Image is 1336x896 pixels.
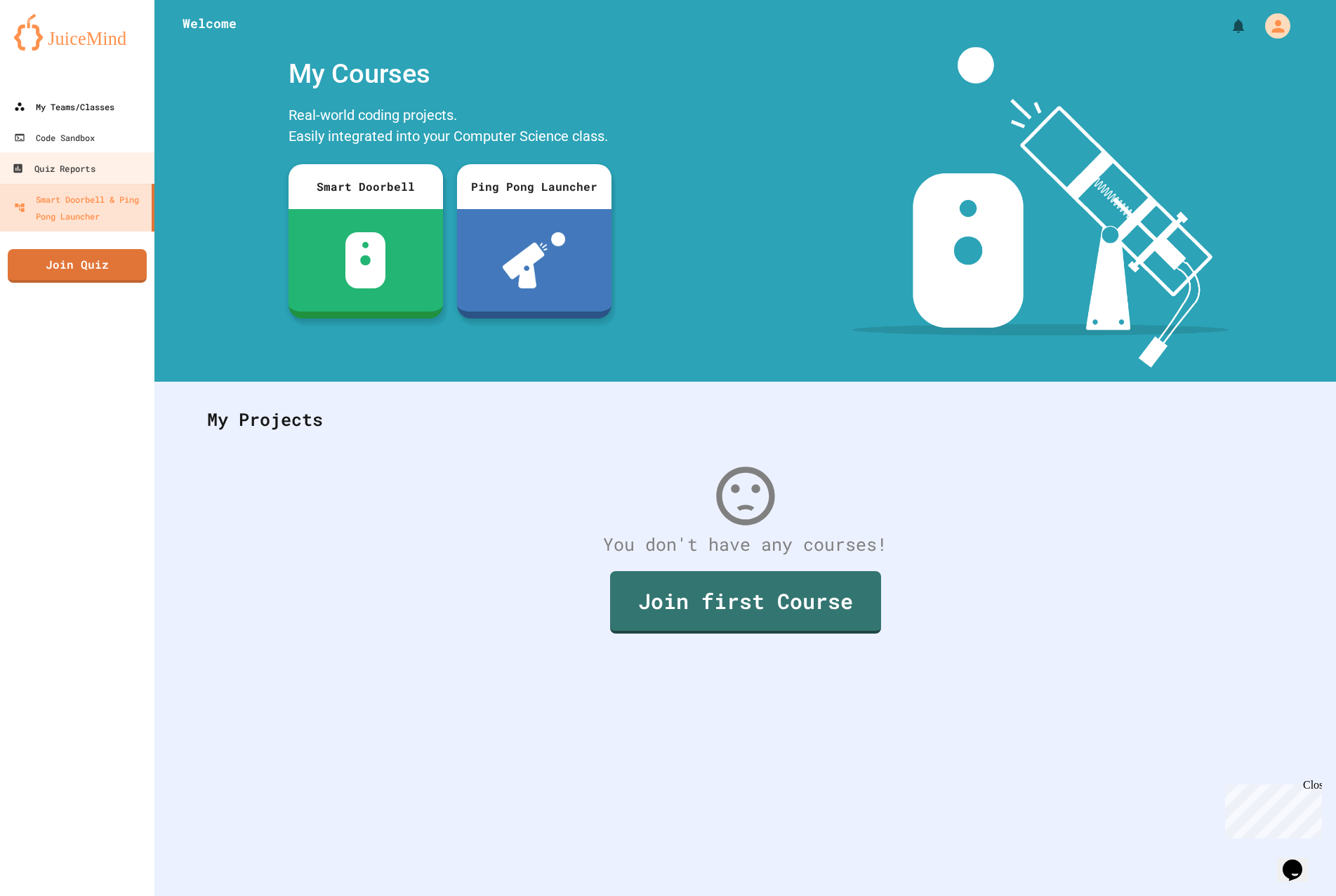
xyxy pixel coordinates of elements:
[14,191,146,225] div: Smart Doorbell & Ping Pong Launcher
[1277,840,1322,882] iframe: chat widget
[14,14,140,51] img: logo-orange.svg
[1219,779,1322,838] iframe: chat widget
[8,249,147,283] a: Join Quiz
[503,232,565,288] img: ppl-with-ball.png
[289,164,443,209] div: Smart Doorbell
[1204,14,1250,38] div: My Notifications
[14,129,95,146] div: Code Sandbox
[457,164,611,209] div: Ping Pong Launcher
[6,6,97,89] div: Chat with us now!Close
[12,160,95,178] div: Quiz Reports
[193,531,1297,558] div: You don't have any courses!
[282,101,619,154] div: Real-world coding projects. Easily integrated into your Computer Science class.
[852,47,1229,368] img: banner-image-my-projects.png
[610,571,881,634] a: Join first Course
[345,232,385,288] img: sdb-white.svg
[282,47,619,101] div: My Courses
[193,392,1297,447] div: My Projects
[14,98,114,115] div: My Teams/Classes
[1250,10,1294,42] div: My Account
